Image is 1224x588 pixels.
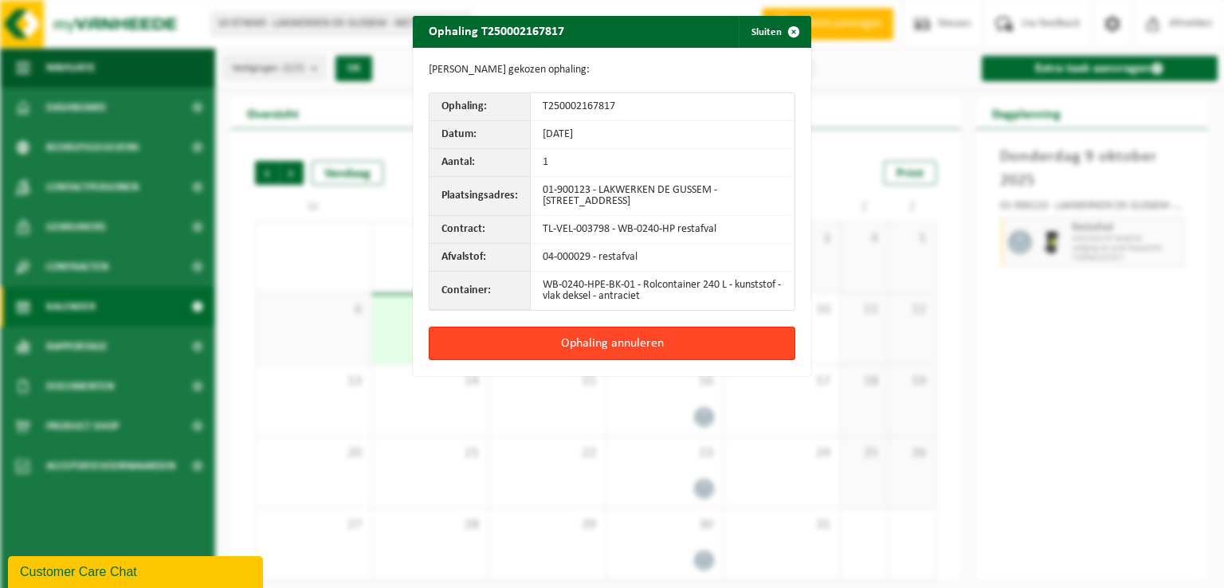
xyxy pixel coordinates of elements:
p: [PERSON_NAME] gekozen ophaling: [429,64,795,76]
td: WB-0240-HPE-BK-01 - Rolcontainer 240 L - kunststof - vlak deksel - antraciet [531,272,794,310]
td: [DATE] [531,121,794,149]
th: Datum: [430,121,531,149]
th: Plaatsingsadres: [430,177,531,216]
button: Sluiten [739,16,810,48]
th: Afvalstof: [430,244,531,272]
th: Aantal: [430,149,531,177]
td: 1 [531,149,794,177]
button: Ophaling annuleren [429,327,795,360]
th: Contract: [430,216,531,244]
td: 04-000029 - restafval [531,244,794,272]
th: Container: [430,272,531,310]
h2: Ophaling T250002167817 [413,16,580,46]
td: 01-900123 - LAKWERKEN DE GUSSEM - [STREET_ADDRESS] [531,177,794,216]
th: Ophaling: [430,93,531,121]
iframe: chat widget [8,553,266,588]
td: T250002167817 [531,93,794,121]
td: TL-VEL-003798 - WB-0240-HP restafval [531,216,794,244]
